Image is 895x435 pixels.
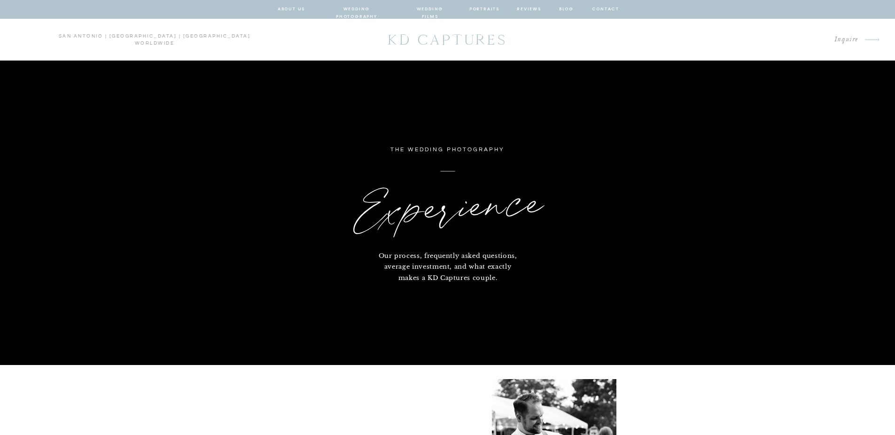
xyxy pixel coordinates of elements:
p: san antonio | [GEOGRAPHIC_DATA] | [GEOGRAPHIC_DATA] worldwide [13,33,296,47]
a: Inquire [662,33,859,46]
a: wedding films [408,5,452,14]
p: Our process, frequently asked questions, average investment, and what exactly makes a KD Captures... [375,250,521,281]
a: contact [592,5,618,14]
a: about us [278,5,305,14]
a: blog [558,5,575,14]
h1: Experience [270,171,626,250]
a: portraits [469,5,500,14]
p: the wedding photography [371,145,524,155]
a: KD CAPTURES [383,27,513,53]
a: reviews [517,5,542,14]
a: wedding photography [322,5,391,14]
